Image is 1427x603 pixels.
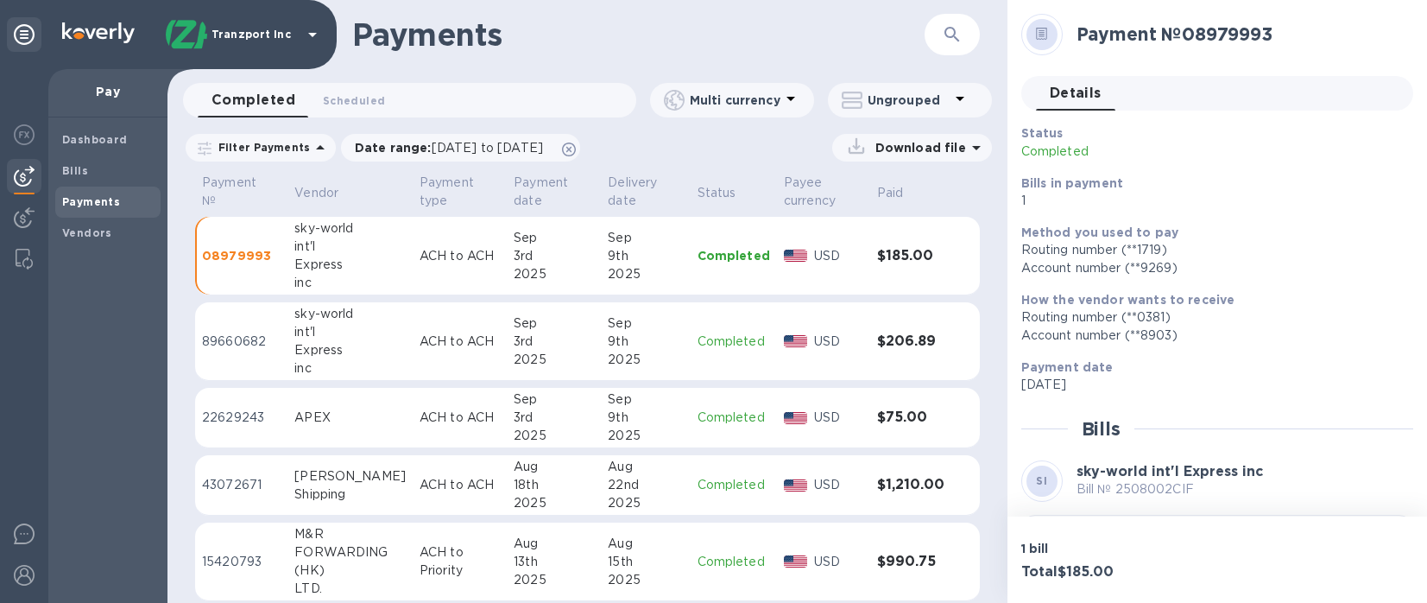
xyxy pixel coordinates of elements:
[294,580,406,598] div: LTD.
[608,333,683,351] div: 9th
[877,184,904,202] p: Paid
[877,477,945,493] h3: $1,210.00
[355,139,552,156] p: Date range :
[608,351,683,369] div: 2025
[202,553,281,571] p: 15420793
[294,256,406,274] div: Express
[608,265,683,283] div: 2025
[294,486,406,504] div: Shipping
[514,265,594,283] div: 2025
[690,92,780,109] p: Multi currency
[294,341,406,359] div: Express
[608,247,683,265] div: 9th
[608,409,683,427] div: 9th
[784,174,863,210] span: Payee currency
[514,229,594,247] div: Sep
[1021,176,1123,190] b: Bills in payment
[420,409,500,427] p: ACH to ACH
[202,174,258,210] p: Payment №
[1021,360,1114,374] b: Payment date
[514,174,571,210] p: Payment date
[294,467,406,486] div: [PERSON_NAME]
[1050,81,1102,105] span: Details
[514,333,594,351] div: 3rd
[294,543,406,562] div: FORWARDING
[420,476,500,494] p: ACH to ACH
[514,247,594,265] div: 3rd
[432,141,543,155] span: [DATE] to [DATE]
[1021,293,1235,307] b: How the vendor wants to receive
[698,247,770,264] p: Completed
[877,554,945,570] h3: $990.75
[514,458,594,476] div: Aug
[62,22,135,43] img: Logo
[608,174,660,210] p: Delivery date
[514,571,594,589] div: 2025
[420,247,500,265] p: ACH to ACH
[608,174,683,210] span: Delivery date
[420,333,500,351] p: ACH to ACH
[202,174,281,210] span: Payment №
[1077,23,1399,45] h2: Payment № 08979993
[1021,540,1210,557] p: 1 bill
[294,184,338,202] p: Vendor
[868,92,950,109] p: Ungrouped
[62,133,128,146] b: Dashboard
[698,333,770,351] p: Completed
[294,238,406,256] div: int'l
[784,412,807,424] img: USD
[1082,418,1121,440] h2: Bills
[514,427,594,445] div: 2025
[608,535,683,553] div: Aug
[202,247,281,264] p: 08979993
[294,305,406,323] div: sky-world
[420,174,500,210] span: Payment type
[62,195,120,208] b: Payments
[608,553,683,571] div: 15th
[212,88,295,112] span: Completed
[294,184,361,202] span: Vendor
[294,525,406,543] div: M&R
[814,409,863,427] p: USD
[1021,376,1399,394] p: [DATE]
[514,476,594,494] div: 18th
[352,16,925,53] h1: Payments
[62,164,88,177] b: Bills
[294,562,406,580] div: (HK)
[1036,474,1047,487] b: SI
[62,83,154,100] p: Pay
[608,571,683,589] div: 2025
[814,247,863,265] p: USD
[294,409,406,427] div: APEX
[514,494,594,512] div: 2025
[1021,225,1178,239] b: Method you used to pay
[608,494,683,512] div: 2025
[814,476,863,494] p: USD
[1077,463,1263,479] b: sky-world int'l Express inc
[608,427,683,445] div: 2025
[323,92,385,110] span: Scheduled
[877,333,945,350] h3: $206.89
[202,409,281,427] p: 22629243
[877,248,945,264] h3: $185.00
[1021,308,1399,327] div: Routing number (**0381)
[698,476,770,494] p: Completed
[877,409,945,426] h3: $75.00
[868,139,966,156] p: Download file
[1021,327,1399,345] div: Account number (**8903)
[514,535,594,553] div: Aug
[698,184,759,202] span: Status
[294,359,406,378] div: inc
[814,553,863,571] p: USD
[1021,259,1399,277] div: Account number (**9269)
[7,17,41,52] div: Unpin categories
[212,29,298,41] p: Tranzport Inc
[784,335,807,347] img: USD
[784,174,841,210] p: Payee currency
[784,479,807,492] img: USD
[14,124,35,145] img: Foreign exchange
[784,250,807,262] img: USD
[1021,564,1210,581] h3: Total $185.00
[1021,126,1064,140] b: Status
[1021,241,1399,259] div: Routing number (**1719)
